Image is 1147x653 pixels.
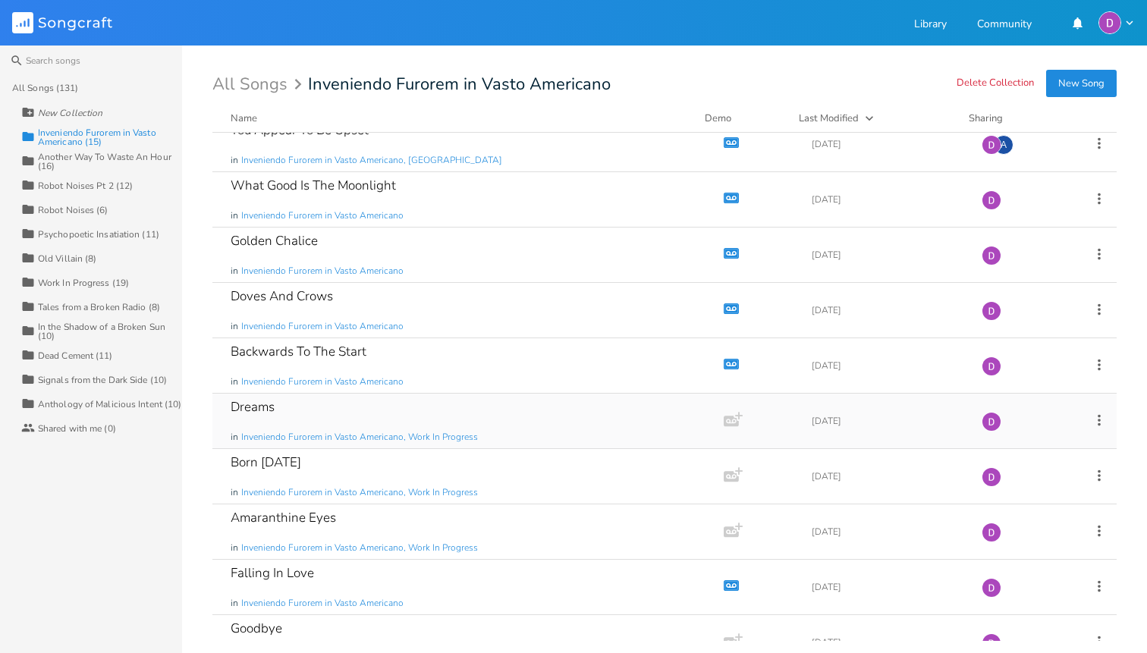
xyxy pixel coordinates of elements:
[231,622,282,635] div: Goodbye
[38,254,97,263] div: Old Villain (8)
[241,597,404,610] span: Inveniendo Furorem in Vasto Americano
[982,578,1001,598] img: Dylan
[982,356,1001,376] img: Dylan
[231,290,333,303] div: Doves And Crows
[812,638,963,647] div: [DATE]
[231,179,396,192] div: What Good Is The Moonlight
[982,523,1001,542] img: Dylan
[812,195,963,204] div: [DATE]
[38,375,167,385] div: Signals from the Dark Side (10)
[38,206,108,215] div: Robot Noises (6)
[231,542,238,554] span: in
[38,303,160,312] div: Tales from a Broken Radio (8)
[812,527,963,536] div: [DATE]
[812,361,963,370] div: [DATE]
[812,140,963,149] div: [DATE]
[241,265,404,278] span: Inveniendo Furorem in Vasto Americano
[812,306,963,315] div: [DATE]
[231,486,238,499] span: in
[241,486,478,499] span: Inveniendo Furorem in Vasto Americano, Work In Progress
[812,472,963,481] div: [DATE]
[38,181,133,190] div: Robot Noises Pt 2 (12)
[231,154,238,167] span: in
[231,456,301,469] div: Born [DATE]
[231,567,314,579] div: Falling In Love
[969,111,1060,126] div: Sharing
[241,375,404,388] span: Inveniendo Furorem in Vasto Americano
[957,77,1034,90] button: Delete Collection
[241,320,404,333] span: Inveniendo Furorem in Vasto Americano
[38,128,182,146] div: Inveniendo Furorem in Vasto Americano (15)
[38,278,129,287] div: Work In Progress (19)
[982,135,1001,155] img: Dylan
[38,351,113,360] div: Dead Cement (11)
[812,582,963,592] div: [DATE]
[12,83,79,93] div: All Songs (131)
[705,111,781,126] div: Demo
[38,108,102,118] div: New Collection
[231,124,369,137] div: You Appear To Be Upset
[38,230,159,239] div: Psychopoetic Insatiation (11)
[231,234,318,247] div: Golden Chalice
[1046,70,1117,97] button: New Song
[212,77,306,92] div: All Songs
[231,320,238,333] span: in
[812,416,963,425] div: [DATE]
[38,424,116,433] div: Shared with me (0)
[982,301,1001,321] img: Dylan
[977,19,1032,32] a: Community
[914,19,947,32] a: Library
[38,400,181,409] div: Anthology of Malicious Intent (10)
[812,250,963,259] div: [DATE]
[994,135,1013,155] div: alexi.davis
[982,190,1001,210] img: Dylan
[38,152,182,171] div: Another Way To Waste An Hour (16)
[231,111,257,125] div: Name
[231,511,336,524] div: Amaranthine Eyes
[799,111,859,125] div: Last Modified
[231,375,238,388] span: in
[1098,11,1121,34] img: Dylan
[231,265,238,278] span: in
[231,597,238,610] span: in
[799,111,951,126] button: Last Modified
[231,111,687,126] button: Name
[241,542,478,554] span: Inveniendo Furorem in Vasto Americano, Work In Progress
[241,431,478,444] span: Inveniendo Furorem in Vasto Americano, Work In Progress
[982,633,1001,653] img: Dylan
[308,76,611,93] span: Inveniendo Furorem in Vasto Americano
[982,246,1001,265] img: Dylan
[231,400,275,413] div: Dreams
[231,431,238,444] span: in
[231,209,238,222] span: in
[241,154,502,167] span: Inveniendo Furorem in Vasto Americano, [GEOGRAPHIC_DATA]
[231,345,366,358] div: Backwards To The Start
[982,412,1001,432] img: Dylan
[241,209,404,222] span: Inveniendo Furorem in Vasto Americano
[38,322,182,341] div: In the Shadow of a Broken Sun (10)
[982,467,1001,487] img: Dylan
